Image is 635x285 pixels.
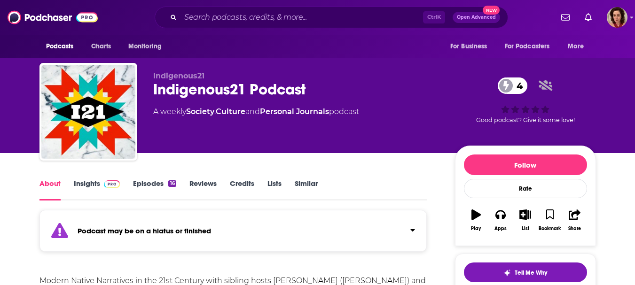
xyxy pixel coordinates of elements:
a: Lists [267,179,282,200]
button: Play [464,203,488,237]
span: , [214,107,216,116]
strong: Podcast may be on a hiatus or finished [78,226,211,235]
button: Follow [464,154,587,175]
span: More [568,40,584,53]
div: List [522,226,529,231]
a: 4 [498,77,527,94]
div: Share [568,226,581,231]
span: Charts [91,40,111,53]
div: Rate [464,179,587,198]
button: tell me why sparkleTell Me Why [464,262,587,282]
button: Share [562,203,587,237]
span: For Business [450,40,487,53]
div: 16 [168,180,176,187]
span: Indigenous21 [153,71,204,80]
span: 4 [507,77,527,94]
button: open menu [499,38,564,55]
button: Open AdvancedNew [453,12,500,23]
div: Play [471,226,481,231]
button: open menu [444,38,499,55]
a: Credits [230,179,254,200]
div: A weekly podcast [153,106,359,117]
a: Culture [216,107,245,116]
button: open menu [39,38,86,55]
a: Charts [85,38,117,55]
input: Search podcasts, credits, & more... [180,10,423,25]
img: Podchaser - Follow, Share and Rate Podcasts [8,8,98,26]
span: Ctrl K [423,11,445,23]
span: Open Advanced [457,15,496,20]
a: Similar [295,179,318,200]
a: Reviews [189,179,217,200]
div: Apps [494,226,507,231]
span: New [483,6,500,15]
span: Good podcast? Give it some love! [476,116,575,123]
a: Personal Journals [260,107,329,116]
button: open menu [561,38,596,55]
span: Logged in as hdrucker [607,7,627,28]
div: Bookmark [539,226,561,231]
span: Tell Me Why [515,269,547,277]
span: Podcasts [46,40,74,53]
img: tell me why sparkle [503,269,511,277]
a: Society [186,107,214,116]
section: Click to expand status details [39,216,427,252]
div: Search podcasts, credits, & more... [155,7,508,28]
img: Podchaser Pro [104,180,120,188]
span: Monitoring [128,40,162,53]
button: Bookmark [538,203,562,237]
a: About [39,179,61,200]
button: Apps [488,203,513,237]
img: User Profile [607,7,627,28]
a: Show notifications dropdown [581,9,596,25]
a: InsightsPodchaser Pro [74,179,120,200]
button: List [513,203,537,237]
button: Show profile menu [607,7,627,28]
a: Episodes16 [133,179,176,200]
div: 4Good podcast? Give it some love! [455,71,596,130]
button: open menu [122,38,174,55]
img: Indigenous21 Podcast [41,65,135,159]
a: Show notifications dropdown [557,9,573,25]
span: For Podcasters [505,40,550,53]
span: and [245,107,260,116]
